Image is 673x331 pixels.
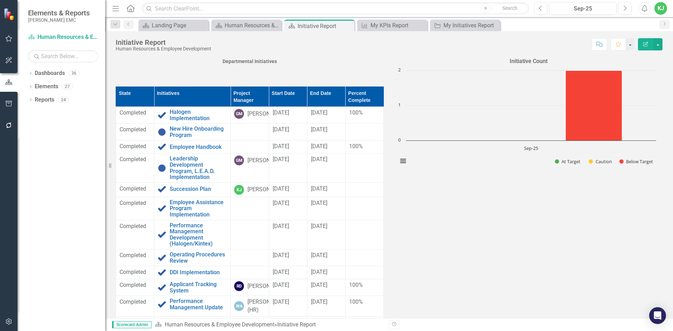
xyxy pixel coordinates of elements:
[116,39,211,46] div: Initiative Report
[298,22,353,30] div: Initiative Report
[158,230,166,239] img: Complete
[154,107,231,124] td: Double-Click to Edit Right Click for Context Menu
[307,153,345,182] td: Double-Click to Edit
[307,197,345,220] td: Double-Click to Edit
[120,223,146,229] span: Completed
[566,70,622,140] g: Below Target, bar series 3 of 3 with 1 bar.
[170,126,227,138] a: New Hire Onboarding Program
[549,2,617,15] button: Sep-25
[311,252,327,258] span: [DATE]
[359,21,426,30] a: My KPIs Report
[247,298,290,314] div: [PERSON_NAME] (HR)
[112,321,151,328] span: Scorecard Admin
[273,282,289,288] span: [DATE]
[277,321,316,328] div: Initiative Report
[269,296,307,317] td: Double-Click to Edit
[116,124,154,140] td: Double-Click to Edit
[165,321,274,328] a: Human Resources & Employee Development
[158,143,166,151] img: Complete
[269,279,307,296] td: Double-Click to Edit
[120,298,146,305] span: Completed
[116,266,154,279] td: Double-Click to Edit
[116,249,154,266] td: Double-Click to Edit
[158,300,166,309] img: Complete
[269,197,307,220] td: Double-Click to Edit
[116,220,154,249] td: Double-Click to Edit
[234,185,244,195] div: KJ
[231,279,269,296] td: Double-Click to Edit
[269,153,307,182] td: Double-Click to Edit
[555,158,581,165] button: Show At Target
[269,107,307,124] td: Double-Click to Edit
[154,124,231,140] td: Double-Click to Edit Right Click for Context Menu
[231,266,269,279] td: Double-Click to Edit
[311,298,327,305] span: [DATE]
[152,21,207,30] div: Landing Page
[116,107,154,124] td: Double-Click to Edit
[654,2,667,15] div: KJ
[142,2,529,15] input: Search ClearPoint...
[231,107,269,124] td: Double-Click to Edit
[231,140,269,153] td: Double-Click to Edit
[589,158,612,165] button: Show Caution
[170,269,227,276] a: DDI Implementation
[223,58,277,64] strong: Departmental Initiatives
[398,102,401,108] text: 1
[269,249,307,266] td: Double-Click to Edit
[510,58,548,64] strong: Initiative Count
[28,17,90,23] small: [PERSON_NAME] EMC
[247,110,290,118] div: [PERSON_NAME]
[225,21,280,30] div: Human Resources & Employee Development
[120,252,146,258] span: Completed
[307,266,345,279] td: Double-Click to Edit
[116,197,154,220] td: Double-Click to Edit
[213,21,280,30] a: Human Resources & Employee Development
[269,124,307,140] td: Double-Click to Edit
[154,197,231,220] td: Double-Click to Edit Right Click for Context Menu
[311,126,327,133] span: [DATE]
[158,128,166,136] img: No Information
[116,140,154,153] td: Double-Click to Edit
[170,222,227,247] a: Performance Management Development (Halogen/Kintex)
[432,21,498,30] a: My Initiatives Report
[273,269,289,275] span: [DATE]
[269,220,307,249] td: Double-Click to Edit
[247,186,290,194] div: [PERSON_NAME]
[158,185,166,193] img: Complete
[231,220,269,249] td: Double-Click to Edit
[170,199,227,218] a: Employee Assistance Program Implementation
[398,67,401,73] text: 2
[154,266,231,279] td: Double-Click to Edit Right Click for Context Menu
[273,143,289,150] span: [DATE]
[140,21,207,30] a: Landing Page
[273,185,289,192] span: [DATE]
[371,21,426,30] div: My KPIs Report
[154,296,231,317] td: Double-Click to Edit Right Click for Context Menu
[273,200,289,206] span: [DATE]
[307,279,345,296] td: Double-Click to Edit
[158,254,166,262] img: Complete
[154,182,231,197] td: Double-Click to Edit Right Click for Context Menu
[273,298,289,305] span: [DATE]
[311,269,327,275] span: [DATE]
[247,282,290,290] div: [PERSON_NAME]
[170,281,227,294] a: Applicant Tracking System
[231,153,269,182] td: Double-Click to Edit
[307,296,345,317] td: Double-Click to Edit
[154,140,231,153] td: Double-Click to Edit Right Click for Context Menu
[311,200,327,206] span: [DATE]
[68,70,80,76] div: 36
[120,143,146,150] span: Completed
[307,182,345,197] td: Double-Click to Edit
[120,185,146,192] span: Completed
[311,109,327,116] span: [DATE]
[154,279,231,296] td: Double-Click to Edit Right Click for Context Menu
[247,157,290,165] div: [PERSON_NAME]
[116,296,154,317] td: Double-Click to Edit
[158,268,166,277] img: Complete
[234,281,244,291] div: RD
[269,140,307,153] td: Double-Click to Edit
[231,124,269,140] td: Double-Click to Edit
[269,266,307,279] td: Double-Click to Edit
[349,109,363,116] span: 100%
